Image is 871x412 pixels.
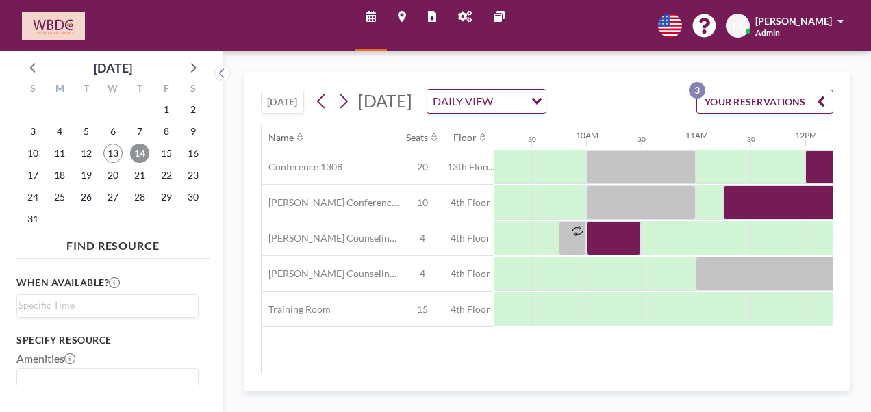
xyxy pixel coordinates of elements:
[755,27,780,38] span: Admin
[358,90,412,111] span: [DATE]
[18,298,190,313] input: Search for option
[16,352,75,365] label: Amenities
[94,58,132,77] div: [DATE]
[130,122,149,141] span: Thursday, August 7, 2025
[23,209,42,229] span: Sunday, August 31, 2025
[184,166,203,185] span: Saturday, August 23, 2025
[157,188,176,207] span: Friday, August 29, 2025
[795,130,817,140] div: 12PM
[638,135,646,144] div: 30
[20,81,47,99] div: S
[130,188,149,207] span: Thursday, August 28, 2025
[262,268,399,280] span: [PERSON_NAME] Counseling Room
[126,81,153,99] div: T
[262,232,399,244] span: [PERSON_NAME] Counseling Room
[262,303,331,316] span: Training Room
[103,144,123,163] span: Wednesday, August 13, 2025
[453,131,477,144] div: Floor
[130,166,149,185] span: Thursday, August 21, 2025
[22,12,85,40] img: organization-logo
[17,369,198,392] div: Search for option
[446,268,494,280] span: 4th Floor
[685,130,708,140] div: 11AM
[103,188,123,207] span: Wednesday, August 27, 2025
[47,81,73,99] div: M
[696,90,833,114] button: YOUR RESERVATIONS3
[16,233,210,253] h4: FIND RESOURCE
[528,135,536,144] div: 30
[50,166,69,185] span: Monday, August 18, 2025
[157,122,176,141] span: Friday, August 8, 2025
[18,372,190,389] input: Search for option
[50,122,69,141] span: Monday, August 4, 2025
[77,122,96,141] span: Tuesday, August 5, 2025
[23,188,42,207] span: Sunday, August 24, 2025
[446,232,494,244] span: 4th Floor
[157,166,176,185] span: Friday, August 22, 2025
[77,188,96,207] span: Tuesday, August 26, 2025
[184,100,203,119] span: Saturday, August 2, 2025
[261,90,304,114] button: [DATE]
[689,82,705,99] p: 3
[50,144,69,163] span: Monday, August 11, 2025
[427,90,546,113] div: Search for option
[50,188,69,207] span: Monday, August 25, 2025
[184,122,203,141] span: Saturday, August 9, 2025
[130,144,149,163] span: Thursday, August 14, 2025
[153,81,179,99] div: F
[73,81,100,99] div: T
[399,196,446,209] span: 10
[16,334,199,346] h3: Specify resource
[399,161,446,173] span: 20
[446,303,494,316] span: 4th Floor
[17,295,198,316] div: Search for option
[77,144,96,163] span: Tuesday, August 12, 2025
[747,135,755,144] div: 30
[576,130,598,140] div: 10AM
[103,166,123,185] span: Wednesday, August 20, 2025
[399,303,446,316] span: 15
[755,15,832,27] span: [PERSON_NAME]
[446,161,494,173] span: 13th Floo...
[23,144,42,163] span: Sunday, August 10, 2025
[179,81,206,99] div: S
[23,122,42,141] span: Sunday, August 3, 2025
[184,144,203,163] span: Saturday, August 16, 2025
[406,131,428,144] div: Seats
[430,92,496,110] span: DAILY VIEW
[399,232,446,244] span: 4
[268,131,294,144] div: Name
[184,188,203,207] span: Saturday, August 30, 2025
[100,81,127,99] div: W
[103,122,123,141] span: Wednesday, August 6, 2025
[157,144,176,163] span: Friday, August 15, 2025
[262,161,342,173] span: Conference 1308
[733,20,743,32] span: LS
[77,166,96,185] span: Tuesday, August 19, 2025
[497,92,523,110] input: Search for option
[23,166,42,185] span: Sunday, August 17, 2025
[262,196,399,209] span: [PERSON_NAME] Conference Room
[157,100,176,119] span: Friday, August 1, 2025
[446,196,494,209] span: 4th Floor
[399,268,446,280] span: 4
